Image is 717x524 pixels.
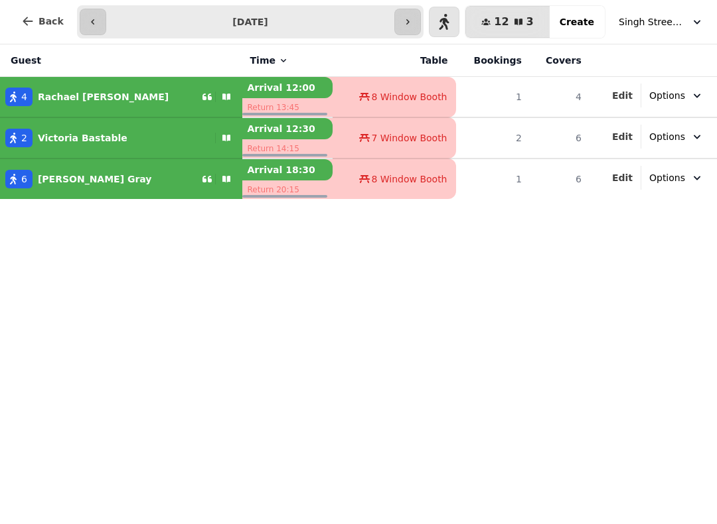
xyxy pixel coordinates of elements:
[530,44,590,77] th: Covers
[612,171,633,184] button: Edit
[526,17,534,27] span: 3
[649,89,685,102] span: Options
[530,77,590,118] td: 4
[641,166,712,190] button: Options
[612,130,633,143] button: Edit
[549,6,605,38] button: Create
[38,90,169,103] p: Rachael [PERSON_NAME]
[242,139,333,158] p: Return 14:15
[38,131,127,145] p: Victoria Bastable
[333,44,455,77] th: Table
[242,159,333,180] p: Arrival 18:30
[641,84,712,107] button: Options
[371,90,447,103] span: 8 Window Booth
[456,159,530,199] td: 1
[560,17,594,27] span: Create
[494,17,509,27] span: 12
[456,44,530,77] th: Bookings
[21,172,27,186] span: 6
[11,5,74,37] button: Back
[611,10,712,34] button: Singh Street Bruntsfield
[250,54,276,67] span: Time
[21,131,27,145] span: 2
[641,125,712,149] button: Options
[371,131,447,145] span: 7 Window Booth
[242,98,333,117] p: Return 13:45
[242,118,333,139] p: Arrival 12:30
[456,77,530,118] td: 1
[530,159,590,199] td: 6
[612,173,633,182] span: Edit
[456,117,530,159] td: 2
[21,90,27,103] span: 4
[465,6,549,38] button: 123
[371,172,447,186] span: 8 Window Booth
[38,172,152,186] p: [PERSON_NAME] Gray
[612,91,633,100] span: Edit
[250,54,289,67] button: Time
[649,130,685,143] span: Options
[242,77,333,98] p: Arrival 12:00
[612,89,633,102] button: Edit
[619,15,685,29] span: Singh Street Bruntsfield
[39,17,64,26] span: Back
[242,180,333,199] p: Return 20:15
[612,132,633,141] span: Edit
[649,171,685,184] span: Options
[530,117,590,159] td: 6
